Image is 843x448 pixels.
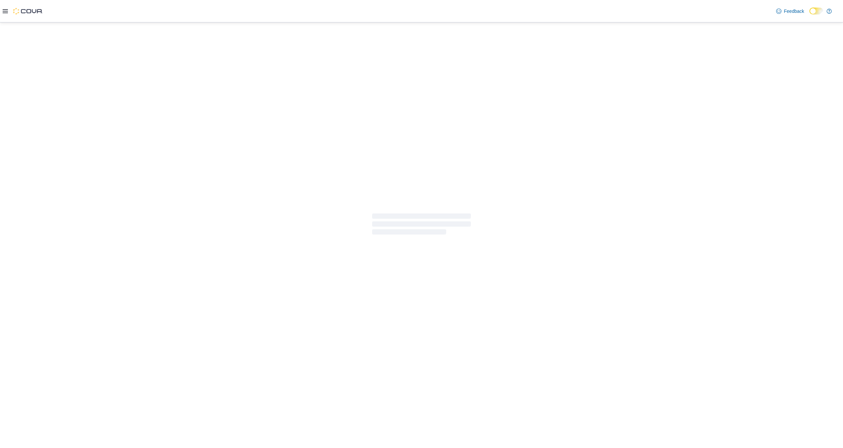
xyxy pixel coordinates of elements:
img: Cova [13,8,43,14]
input: Dark Mode [809,8,823,14]
span: Feedback [784,8,804,14]
a: Feedback [774,5,807,18]
span: Loading [372,215,471,236]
